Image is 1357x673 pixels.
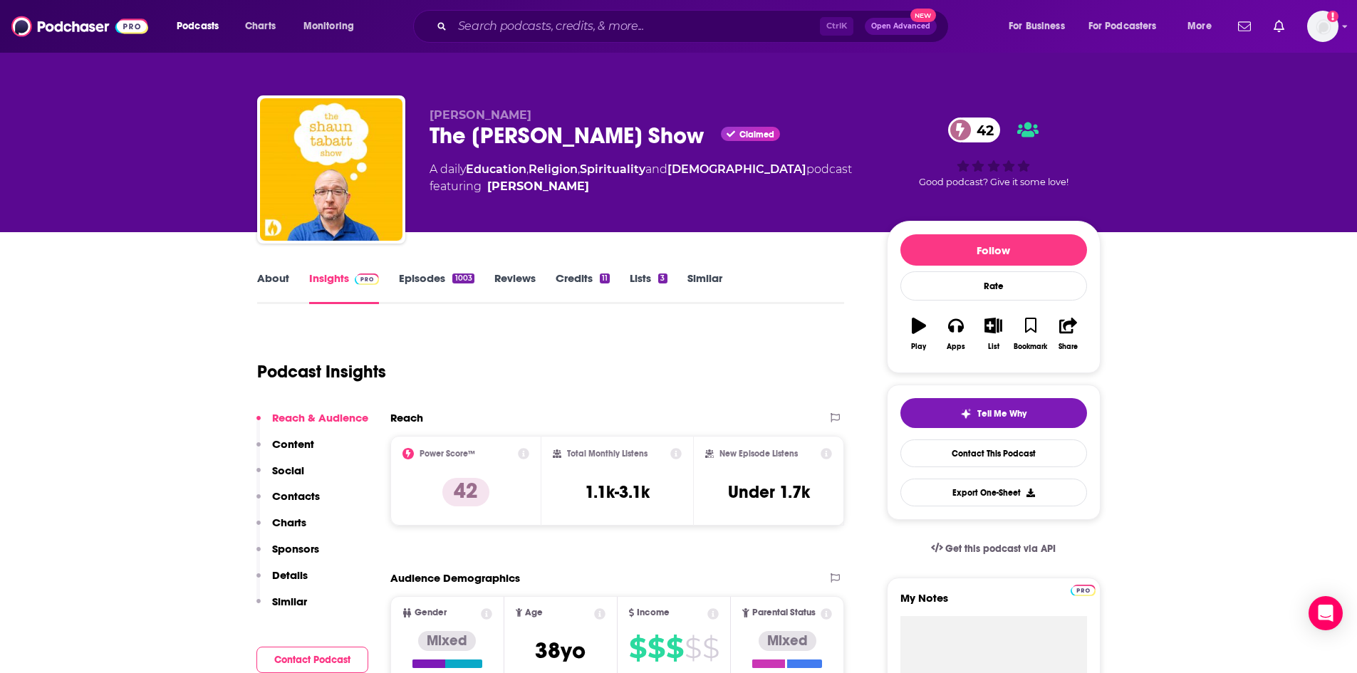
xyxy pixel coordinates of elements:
[272,464,304,477] p: Social
[427,10,962,43] div: Search podcasts, credits, & more...
[728,481,810,503] h3: Under 1.7k
[759,631,816,651] div: Mixed
[900,398,1087,428] button: tell me why sparkleTell Me Why
[390,571,520,585] h2: Audience Demographics
[466,162,526,176] a: Education
[919,177,1069,187] span: Good podcast? Give it some love!
[272,411,368,424] p: Reach & Audience
[667,162,806,176] a: [DEMOGRAPHIC_DATA]
[820,17,853,36] span: Ctrl K
[452,15,820,38] input: Search podcasts, credits, & more...
[415,608,447,617] span: Gender
[1187,16,1212,36] span: More
[177,16,219,36] span: Podcasts
[1088,16,1157,36] span: For Podcasters
[260,98,402,241] a: The Shaun Tabatt Show
[293,15,373,38] button: open menu
[1309,596,1343,630] div: Open Intercom Messenger
[648,637,665,659] span: $
[567,449,648,459] h2: Total Monthly Listens
[645,162,667,176] span: and
[430,108,531,122] span: [PERSON_NAME]
[236,15,284,38] a: Charts
[871,23,930,30] span: Open Advanced
[256,489,320,516] button: Contacts
[988,343,999,351] div: List
[947,343,965,351] div: Apps
[702,637,719,659] span: $
[1014,343,1047,351] div: Bookmark
[666,637,683,659] span: $
[685,637,701,659] span: $
[245,16,276,36] span: Charts
[658,273,667,283] div: 3
[420,449,475,459] h2: Power Score™
[399,271,474,304] a: Episodes1003
[256,542,319,568] button: Sponsors
[256,437,314,464] button: Content
[452,273,474,283] div: 1003
[962,118,1001,142] span: 42
[526,162,529,176] span: ,
[272,437,314,451] p: Content
[887,108,1101,197] div: 42Good podcast? Give it some love!
[1307,11,1338,42] span: Logged in as Lydia_Gustafson
[442,478,489,506] p: 42
[1059,343,1078,351] div: Share
[535,637,586,664] span: 38 yo
[960,408,972,419] img: tell me why sparkle
[629,637,646,659] span: $
[556,271,610,304] a: Credits11
[974,308,1012,360] button: List
[256,647,368,673] button: Contact Podcast
[900,234,1087,266] button: Follow
[256,516,306,542] button: Charts
[937,308,974,360] button: Apps
[900,479,1087,506] button: Export One-Sheet
[430,161,852,195] div: A daily podcast
[272,568,308,582] p: Details
[355,273,380,285] img: Podchaser Pro
[167,15,237,38] button: open menu
[1307,11,1338,42] button: Show profile menu
[578,162,580,176] span: ,
[580,162,645,176] a: Spirituality
[1012,308,1049,360] button: Bookmark
[1232,14,1257,38] a: Show notifications dropdown
[529,162,578,176] a: Religion
[865,18,937,35] button: Open AdvancedNew
[910,9,936,22] span: New
[390,411,423,424] h2: Reach
[272,542,319,555] p: Sponsors
[1268,14,1290,38] a: Show notifications dropdown
[418,631,476,651] div: Mixed
[900,308,937,360] button: Play
[272,489,320,503] p: Contacts
[1009,16,1065,36] span: For Business
[1071,583,1096,596] a: Pro website
[1049,308,1086,360] button: Share
[303,16,354,36] span: Monitoring
[739,131,774,138] span: Claimed
[637,608,670,617] span: Income
[911,343,926,351] div: Play
[257,271,289,304] a: About
[1177,15,1229,38] button: open menu
[487,178,589,195] a: Shaun Tabatt
[494,271,536,304] a: Reviews
[256,464,304,490] button: Social
[600,273,610,283] div: 11
[687,271,722,304] a: Similar
[11,13,148,40] img: Podchaser - Follow, Share and Rate Podcasts
[900,271,1087,301] div: Rate
[256,568,308,595] button: Details
[900,439,1087,467] a: Contact This Podcast
[999,15,1083,38] button: open menu
[256,595,307,621] button: Similar
[257,361,386,382] h1: Podcast Insights
[525,608,543,617] span: Age
[1307,11,1338,42] img: User Profile
[719,449,798,459] h2: New Episode Listens
[430,178,852,195] span: featuring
